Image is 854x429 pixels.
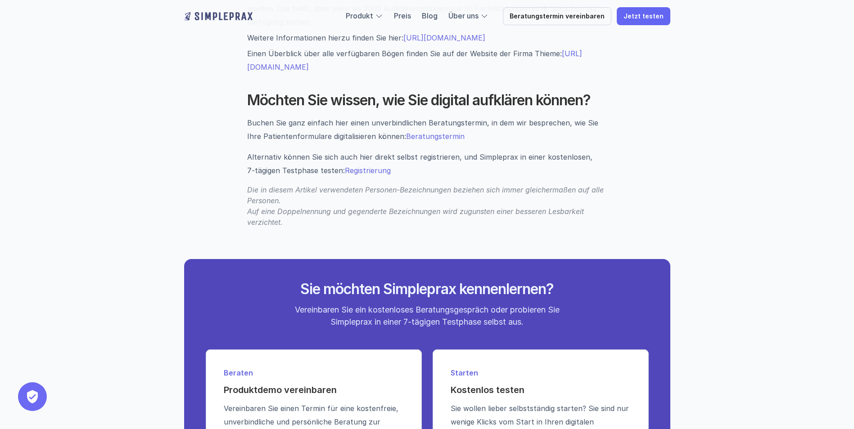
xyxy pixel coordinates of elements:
[345,166,391,175] a: Registrierung
[451,384,631,396] h4: Kostenlos testen
[258,281,596,298] h2: Sie möchten Simpleprax kennenlernen?
[247,116,607,143] p: Buchen Sie ganz einfach hier einen unverbindlichen Beratungstermin, in dem wir besprechen, wie Si...
[503,7,611,25] a: Beratungstermin vereinbaren
[394,11,411,20] a: Preis
[346,11,373,20] a: Produkt
[224,384,404,396] h4: Produktdemo vereinbaren
[247,31,607,45] p: Weitere Informationen hierzu finden Sie hier:
[403,33,485,42] a: [URL][DOMAIN_NAME]
[247,184,607,228] p: Die in diesem Artikel verwendeten Personen-Bezeichnungen beziehen sich immer gleichermaßen auf al...
[247,150,607,177] div: Alternativ können Sie sich auch hier direkt selbst registrieren, und Simpleprax in einer kostenlo...
[406,132,465,141] a: Beratungstermin
[224,367,404,378] p: Beraten
[451,367,631,378] p: Starten
[247,47,607,74] p: Einen Überblick über alle verfügbaren Bögen finden Sie auf der Website der Firma Thieme:
[286,304,568,328] p: Vereinbaren Sie ein kostenloses Beratungsgespräch oder probieren Sie Simpleprax in einer 7-tägige...
[247,92,607,109] h2: Möchten Sie wissen, wie Sie digital aufklären können?
[448,11,479,20] a: Über uns
[617,7,670,25] a: Jetzt testen
[422,11,438,20] a: Blog
[510,13,605,20] p: Beratungstermin vereinbaren
[624,13,664,20] p: Jetzt testen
